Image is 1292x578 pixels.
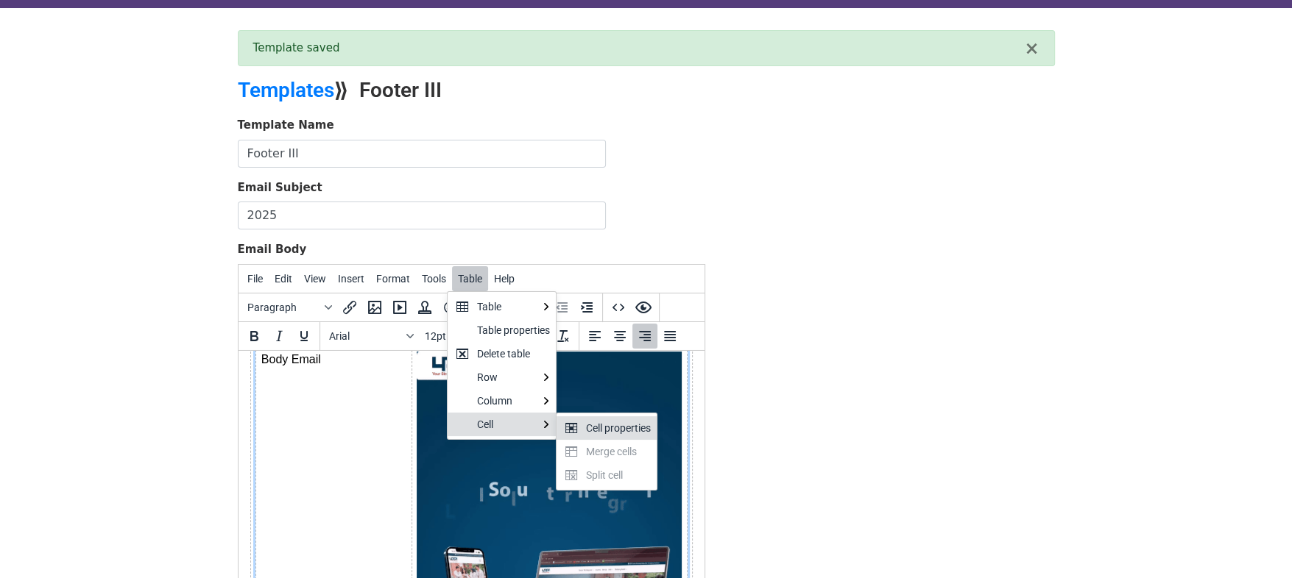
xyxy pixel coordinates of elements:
button: Underline [292,324,317,349]
button: Justify [657,324,682,349]
button: Insert/edit media [387,295,412,320]
div: Delete table [448,342,556,365]
div: Merge cells [586,443,651,460]
span: Paragraph [247,302,320,313]
button: Align left [582,324,607,349]
div: Cell [448,413,556,436]
div: Table properties [477,321,550,339]
button: Align center [607,324,632,349]
iframe: Chat Widget [1218,507,1292,578]
span: Tools [422,273,446,285]
button: Decrease indent [549,295,574,320]
button: Insert/edit link [337,295,362,320]
div: Delete table [477,345,550,363]
span: Format [376,273,410,285]
div: Merge cells [557,440,657,463]
div: Split cell [586,466,651,484]
a: Templates [238,78,334,102]
div: Template saved [253,40,1025,57]
div: Table properties [448,318,556,342]
button: Insert template [412,295,437,320]
button: Italic [266,324,292,349]
button: Emoticons [437,295,462,320]
button: Insert/edit image [362,295,387,320]
div: Cell properties [586,419,651,437]
button: Preview [631,295,656,320]
button: Fonts [323,324,419,349]
button: Increase indent [574,295,599,320]
button: × [1024,40,1039,57]
button: Blocks [241,295,337,320]
span: View [304,273,326,285]
button: Align right [632,324,657,349]
span: 12pt [425,330,457,342]
span: Arial [329,330,401,342]
div: Cell properties [557,416,657,440]
div: Column [448,389,556,413]
h2: ⟫ Footer III [238,78,775,103]
span: File [247,273,263,285]
div: Cell [477,415,537,433]
div: Table [477,298,537,315]
button: Clear formatting [551,324,576,349]
div: Column [477,392,537,410]
button: Font sizes [419,324,470,349]
label: Template Name [238,117,334,134]
label: Email Subject [238,179,322,196]
span: Edit [275,273,292,285]
div: Row [477,368,537,386]
div: Table [448,295,556,318]
div: Row [448,365,556,389]
span: Table [458,273,482,285]
button: Source code [606,295,631,320]
label: Email Body [238,241,307,258]
div: Split cell [557,463,657,487]
button: Bold [241,324,266,349]
span: Help [494,273,515,285]
span: Insert [338,273,364,285]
